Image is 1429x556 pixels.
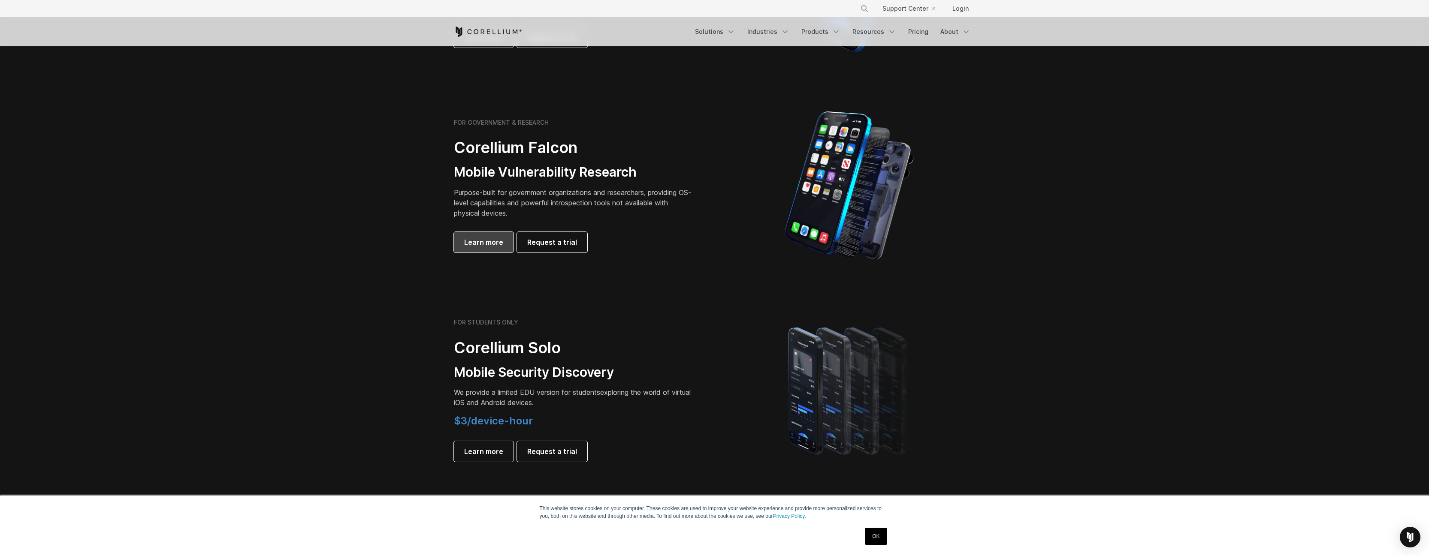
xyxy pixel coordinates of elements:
[847,24,901,39] a: Resources
[742,24,795,39] a: Industries
[1400,527,1420,547] div: Open Intercom Messenger
[540,505,890,520] p: This website stores cookies on your computer. These cookies are used to improve your website expe...
[454,119,549,126] h6: FOR GOVERNMENT & RESEARCH
[454,364,694,381] h3: Mobile Security Discovery
[517,441,587,462] a: Request a trial
[771,315,927,465] img: A lineup of four iPhone models becoming more gradient and blurred
[454,338,694,358] h2: Corellium Solo
[796,24,846,39] a: Products
[935,24,976,39] a: About
[527,237,577,247] span: Request a trial
[454,138,694,157] h2: Corellium Falcon
[865,528,887,545] a: OK
[464,237,503,247] span: Learn more
[454,441,514,462] a: Learn more
[454,164,694,180] h3: Mobile Vulnerability Research
[850,1,976,16] div: Navigation Menu
[946,1,976,16] a: Login
[690,24,740,39] a: Solutions
[903,24,934,39] a: Pricing
[773,513,806,519] a: Privacy Policy.
[454,388,600,397] span: We provide a limited EDU version for students
[517,232,587,252] a: Request a trial
[454,232,514,252] a: Learn more
[454,27,522,37] a: Corellium Home
[527,446,577,457] span: Request a trial
[454,387,694,408] p: exploring the world of virtual iOS and Android devices.
[857,1,872,16] button: Search
[454,187,694,218] p: Purpose-built for government organizations and researchers, providing OS-level capabilities and p...
[690,24,976,39] div: Navigation Menu
[454,415,533,427] span: $3/device-hour
[785,111,914,261] img: iPhone model separated into the mechanics used to build the physical device.
[464,446,503,457] span: Learn more
[876,1,942,16] a: Support Center
[454,319,518,326] h6: FOR STUDENTS ONLY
